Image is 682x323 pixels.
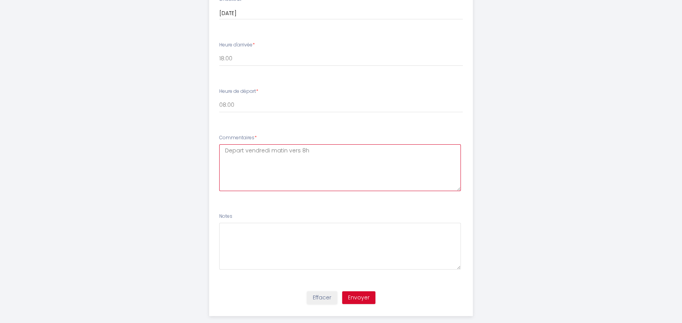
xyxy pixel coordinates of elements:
label: Heure d'arrivée [219,41,255,49]
label: Commentaires [219,134,257,142]
button: Envoyer [342,291,375,304]
label: Notes [219,213,232,220]
label: Heure de départ [219,88,258,95]
button: Effacer [307,291,337,304]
